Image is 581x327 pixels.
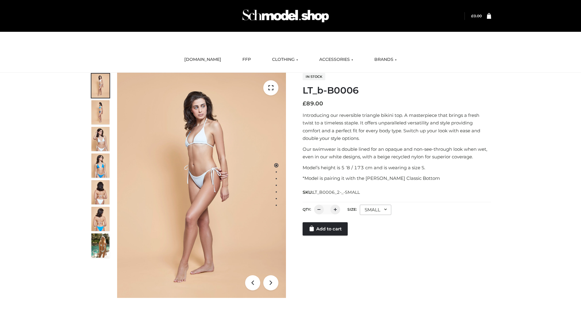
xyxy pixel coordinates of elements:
span: £ [471,14,474,18]
img: Arieltop_CloudNine_AzureSky2.jpg [91,233,110,258]
img: ArielClassicBikiniTop_CloudNine_AzureSky_OW114ECO_2-scaled.jpg [91,100,110,124]
bdi: 0.00 [471,14,482,18]
a: [DOMAIN_NAME] [180,53,226,66]
p: Introducing our reversible triangle bikini top. A masterpiece that brings a fresh twist to a time... [303,111,491,142]
label: Size: [347,207,357,212]
label: QTY: [303,207,311,212]
img: Schmodel Admin 964 [240,4,331,28]
img: ArielClassicBikiniTop_CloudNine_AzureSky_OW114ECO_7-scaled.jpg [91,180,110,204]
span: £ [303,100,306,107]
img: ArielClassicBikiniTop_CloudNine_AzureSky_OW114ECO_4-scaled.jpg [91,154,110,178]
span: LT_B0006_2-_-SMALL [313,190,360,195]
a: £0.00 [471,14,482,18]
a: BRANDS [370,53,401,66]
h1: LT_b-B0006 [303,85,491,96]
img: ArielClassicBikiniTop_CloudNine_AzureSky_OW114ECO_1 [117,73,286,298]
span: In stock [303,73,325,80]
div: SMALL [360,205,391,215]
img: ArielClassicBikiniTop_CloudNine_AzureSky_OW114ECO_8-scaled.jpg [91,207,110,231]
a: FFP [238,53,255,66]
img: ArielClassicBikiniTop_CloudNine_AzureSky_OW114ECO_1-scaled.jpg [91,74,110,98]
a: Add to cart [303,222,348,236]
bdi: 89.00 [303,100,323,107]
p: *Model is pairing it with the [PERSON_NAME] Classic Bottom [303,174,491,182]
a: ACCESSORIES [315,53,358,66]
a: CLOTHING [268,53,303,66]
span: SKU: [303,189,360,196]
p: Our swimwear is double lined for an opaque and non-see-through look when wet, even in our white d... [303,145,491,161]
img: ArielClassicBikiniTop_CloudNine_AzureSky_OW114ECO_3-scaled.jpg [91,127,110,151]
p: Model’s height is 5 ‘8 / 173 cm and is wearing a size S. [303,164,491,172]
